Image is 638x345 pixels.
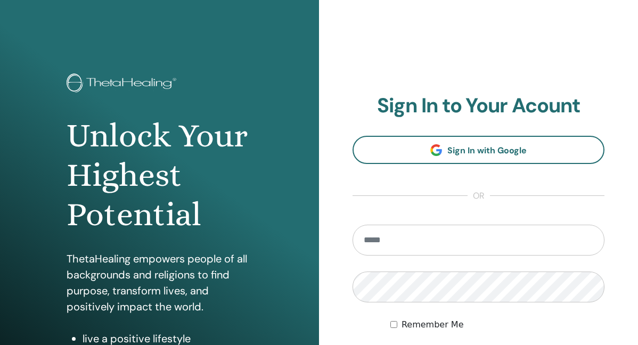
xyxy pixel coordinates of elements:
[390,318,604,331] div: Keep me authenticated indefinitely or until I manually logout
[468,190,490,202] span: or
[353,94,604,118] h2: Sign In to Your Acount
[67,251,252,315] p: ThetaHealing empowers people of all backgrounds and religions to find purpose, transform lives, a...
[67,116,252,235] h1: Unlock Your Highest Potential
[402,318,464,331] label: Remember Me
[353,136,604,164] a: Sign In with Google
[447,145,527,156] span: Sign In with Google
